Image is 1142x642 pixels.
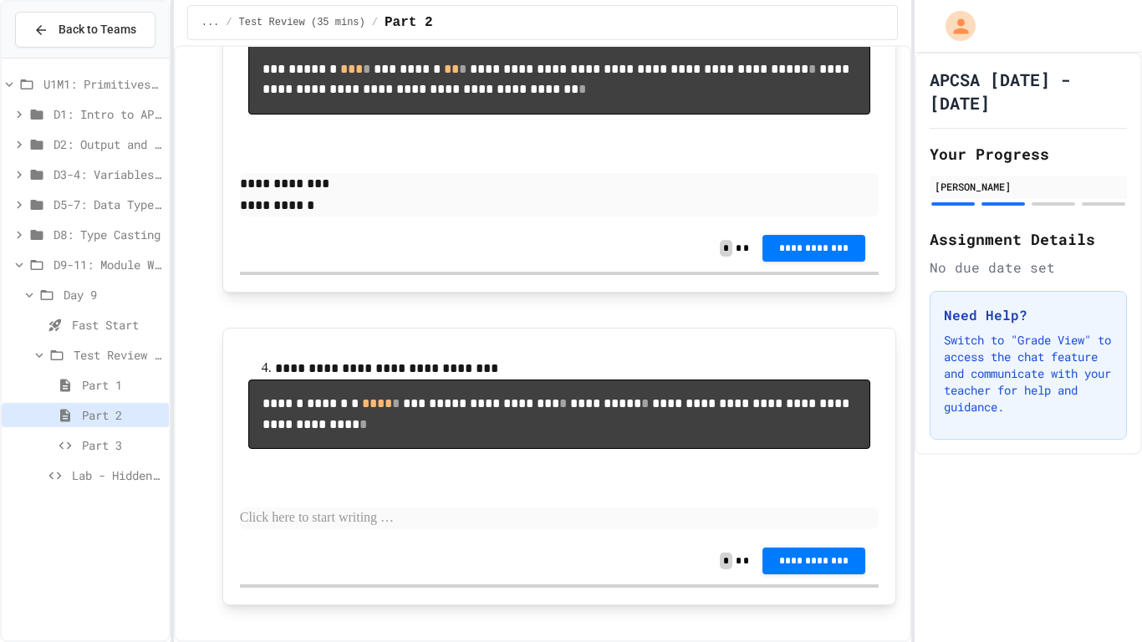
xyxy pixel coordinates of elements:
[15,12,155,48] button: Back to Teams
[82,406,162,424] span: Part 2
[935,179,1122,194] div: [PERSON_NAME]
[82,436,162,454] span: Part 3
[54,256,162,273] span: D9-11: Module Wrap Up
[928,7,980,45] div: My Account
[930,68,1127,115] h1: APCSA [DATE] - [DATE]
[201,16,220,29] span: ...
[930,142,1127,166] h2: Your Progress
[226,16,232,29] span: /
[54,135,162,153] span: D2: Output and Compiling Code
[59,21,136,38] span: Back to Teams
[372,16,378,29] span: /
[54,196,162,213] span: D5-7: Data Types and Number Calculations
[82,376,162,394] span: Part 1
[72,316,162,334] span: Fast Start
[239,16,365,29] span: Test Review (35 mins)
[54,226,162,243] span: D8: Type Casting
[74,346,162,364] span: Test Review (35 mins)
[64,286,162,303] span: Day 9
[944,332,1113,415] p: Switch to "Grade View" to access the chat feature and communicate with your teacher for help and ...
[930,257,1127,278] div: No due date set
[54,166,162,183] span: D3-4: Variables and Input
[930,227,1127,251] h2: Assignment Details
[944,305,1113,325] h3: Need Help?
[43,75,162,93] span: U1M1: Primitives, Variables, Basic I/O
[385,13,433,33] span: Part 2
[54,105,162,123] span: D1: Intro to APCSA
[72,466,162,484] span: Lab - Hidden Figures: Launch Weight Calculator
